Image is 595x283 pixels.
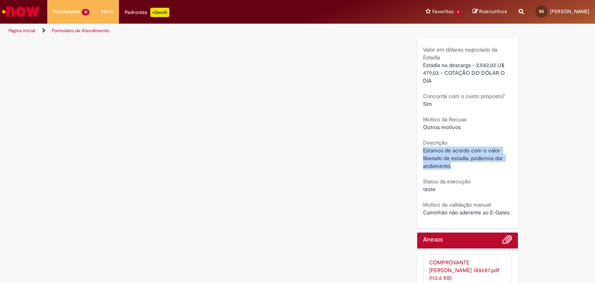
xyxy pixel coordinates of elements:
ul: Trilhas de página [6,24,391,38]
b: Motivo da Recusa [423,116,466,123]
div: Padroniza [125,8,169,17]
b: Motivo da validação manual [423,201,491,208]
a: Rascunhos [473,8,507,16]
b: Descrição [423,139,447,146]
span: Caminhão não aderente ao E-Gates [423,209,509,216]
b: Concorda com o custo proposto? [423,93,505,100]
span: teste [423,186,435,193]
span: Rascunhos [479,8,507,15]
span: [PERSON_NAME] [550,8,589,15]
a: Formulário de Atendimento [52,28,109,34]
span: Sim [423,100,432,107]
span: Estamos de acordo com o valor liberado de estadia, podemos dar andamento. [423,147,504,169]
span: Outros motivos [423,124,461,131]
button: Adicionar anexos [502,235,512,248]
span: Requisições [53,8,80,16]
span: RS [539,9,544,14]
a: COMPROVANTE [PERSON_NAME] 188687.pdf (113.6 KB) [429,259,499,281]
b: Valor em dólares negociado da Estadia [423,46,497,61]
span: 31 [82,9,89,16]
h2: Anexos [423,236,443,243]
span: 1 [455,9,461,16]
span: Estádia na descarga - 2,582,02 U$ 479,03 - COTAÇÃO DO DÓLAR O DIA [423,62,506,84]
span: Favoritos [432,8,454,16]
b: Status da execução [423,178,471,185]
a: Página inicial [9,28,35,34]
span: More [101,8,113,16]
p: +GenAi [150,8,169,17]
img: ServiceNow [1,4,41,19]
